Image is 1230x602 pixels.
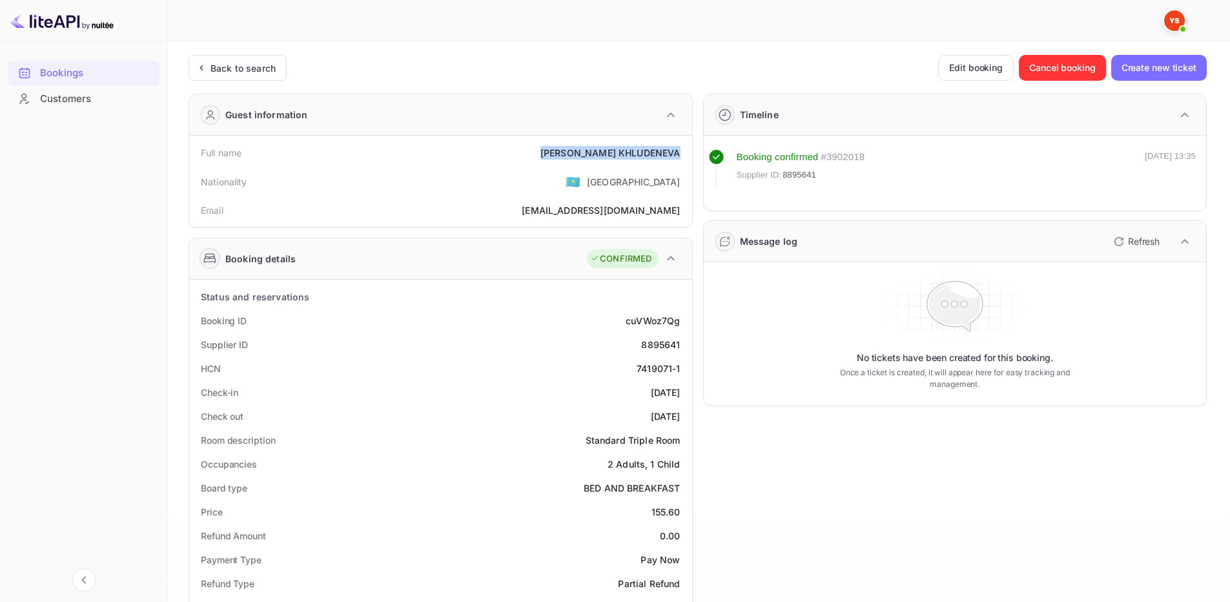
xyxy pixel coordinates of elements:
[8,87,159,110] a: Customers
[40,66,153,81] div: Bookings
[201,362,221,375] div: HCN
[201,410,243,423] div: Check out
[660,529,681,543] div: 0.00
[201,175,247,189] div: Nationality
[1128,234,1160,248] p: Refresh
[201,203,223,217] div: Email
[1164,10,1185,31] img: Yandex Support
[540,146,681,160] div: [PERSON_NAME] KHLUDENEVA
[651,386,681,399] div: [DATE]
[1111,55,1207,81] button: Create new ticket
[201,433,275,447] div: Room description
[201,505,223,519] div: Price
[201,481,247,495] div: Board type
[522,203,680,217] div: [EMAIL_ADDRESS][DOMAIN_NAME]
[737,150,819,165] div: Booking confirmed
[641,338,680,351] div: 8895641
[819,367,1090,390] p: Once a ticket is created, it will appear here for easy tracking and management.
[8,61,159,85] a: Bookings
[72,568,96,592] button: Collapse navigation
[1019,55,1106,81] button: Cancel booking
[618,577,680,590] div: Partial Refund
[201,457,257,471] div: Occupancies
[566,170,580,193] span: United States
[938,55,1014,81] button: Edit booking
[608,457,681,471] div: 2 Adults, 1 Child
[1106,231,1165,252] button: Refresh
[201,338,248,351] div: Supplier ID
[590,253,651,265] div: CONFIRMED
[225,108,308,121] div: Guest information
[201,314,247,327] div: Booking ID
[783,169,816,182] span: 8895641
[651,410,681,423] div: [DATE]
[8,61,159,86] div: Bookings
[201,146,241,160] div: Full name
[737,169,782,182] span: Supplier ID:
[201,553,261,566] div: Payment Type
[584,481,681,495] div: BED AND BREAKFAST
[821,150,865,165] div: # 3902018
[740,234,798,248] div: Message log
[201,577,254,590] div: Refund Type
[1145,150,1196,187] div: [DATE] 13:35
[586,433,681,447] div: Standard Triple Room
[641,553,680,566] div: Pay Now
[210,61,276,75] div: Back to search
[626,314,680,327] div: cuVWoz7Qg
[225,252,296,265] div: Booking details
[10,10,114,31] img: LiteAPI logo
[857,351,1053,364] p: No tickets have been created for this booking.
[201,529,266,543] div: Refund Amount
[40,92,153,107] div: Customers
[651,505,681,519] div: 155.60
[201,290,309,304] div: Status and reservations
[637,362,680,375] div: 7419071-1
[201,386,238,399] div: Check-in
[587,175,681,189] div: [GEOGRAPHIC_DATA]
[8,87,159,112] div: Customers
[740,108,779,121] div: Timeline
